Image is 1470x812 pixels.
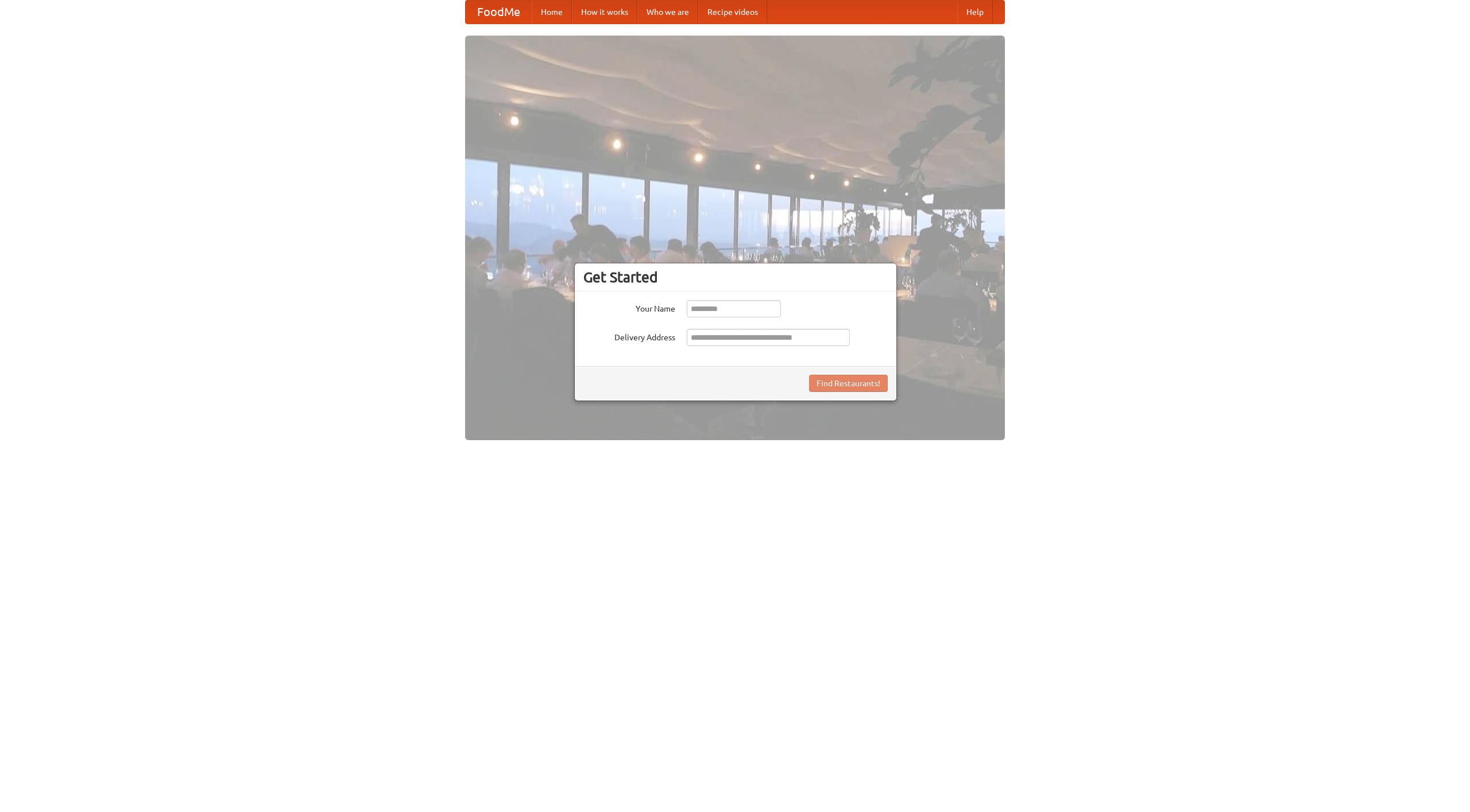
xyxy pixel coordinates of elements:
label: Delivery Address [583,329,675,343]
a: How it works [572,1,637,24]
a: Recipe videos [698,1,767,24]
button: Find Restaurants! [809,375,888,392]
h3: Get Started [583,269,888,286]
label: Your Name [583,300,675,314]
a: Help [957,1,993,24]
a: FoodMe [466,1,532,24]
a: Who we are [637,1,698,24]
a: Home [532,1,572,24]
